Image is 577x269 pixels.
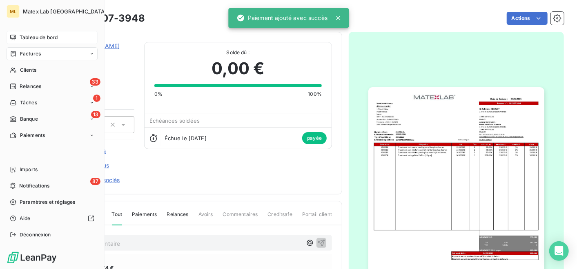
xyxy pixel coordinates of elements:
div: ML [7,5,20,18]
span: Portail client [302,211,332,225]
span: Déconnexion [20,231,51,238]
button: Actions [507,12,548,25]
span: 0,00 € [212,56,264,81]
span: 13 [91,111,100,118]
span: Aide [20,215,31,222]
span: Factures [20,50,41,57]
span: Imports [20,166,38,173]
span: Notifications [19,182,49,190]
span: Paiements [20,132,45,139]
span: Clients [20,66,36,74]
span: 100% [308,90,322,98]
img: Logo LeanPay [7,251,57,264]
span: payée [302,132,327,144]
span: Creditsafe [267,211,292,225]
span: Échéances soldées [149,117,200,124]
h3: 202507-3948 [76,11,145,26]
span: Tableau de bord [20,34,58,41]
span: Relances [20,83,41,90]
span: Échue le [DATE] [165,135,207,141]
span: Paiements [132,211,157,225]
span: Commentaires [223,211,258,225]
div: Paiement ajouté avec succès [236,11,327,25]
span: Relances [167,211,188,225]
span: Avoirs [198,211,213,225]
span: Matex Lab [GEOGRAPHIC_DATA] [23,8,107,15]
span: Tâches [20,99,37,106]
span: 87 [90,178,100,185]
span: 0% [154,90,163,98]
span: Solde dû : [154,49,322,56]
span: Banque [20,115,38,123]
span: 1 [93,95,100,102]
span: 33 [90,78,100,86]
span: Paramètres et réglages [20,198,75,206]
a: Aide [7,212,98,225]
span: Tout [112,211,123,225]
div: Open Intercom Messenger [549,241,569,261]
